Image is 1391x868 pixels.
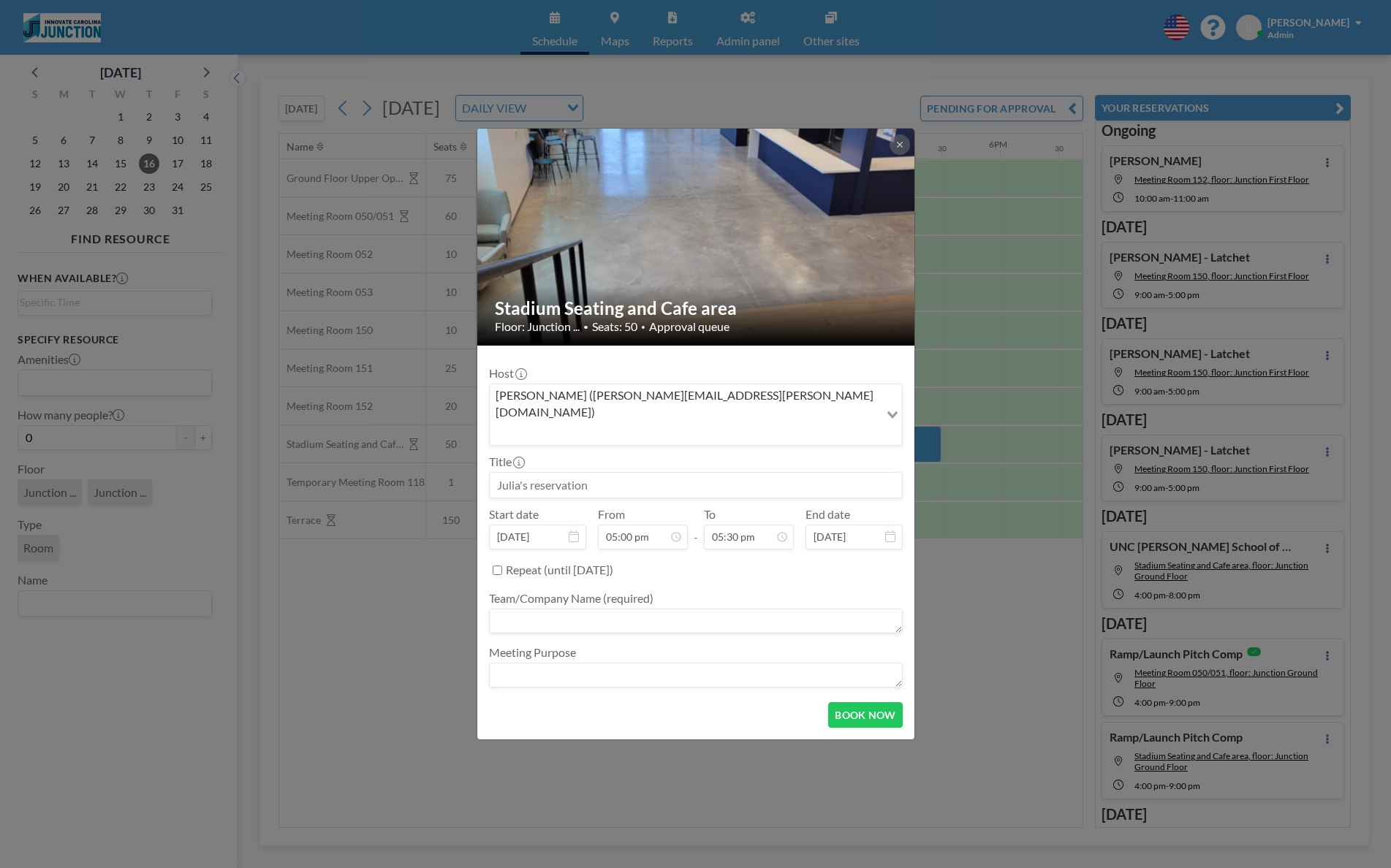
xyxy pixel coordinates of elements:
span: • [583,321,588,332]
span: Floor: Junction ... [495,319,580,334]
label: Team/Company Name (required) [489,591,653,606]
button: BOOK NOW [828,702,902,728]
label: Repeat (until [DATE]) [506,563,613,577]
h2: Stadium Seating and Cafe area [495,297,898,319]
label: Start date [489,507,539,522]
div: Search for option [490,384,902,445]
label: Host [489,366,526,381]
span: - [694,512,698,544]
label: Title [489,454,523,469]
span: [PERSON_NAME] ([PERSON_NAME][EMAIL_ADDRESS][PERSON_NAME][DOMAIN_NAME]) [493,387,876,420]
span: Approval queue [649,319,729,334]
label: To [704,507,716,522]
label: From [598,507,625,522]
label: End date [806,507,850,522]
input: Julia's reservation [490,473,902,498]
span: • [641,322,645,332]
label: Meeting Purpose [489,645,576,660]
img: 537.jpg [477,127,916,347]
input: Search for option [491,423,878,442]
span: Seats: 50 [592,319,637,334]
